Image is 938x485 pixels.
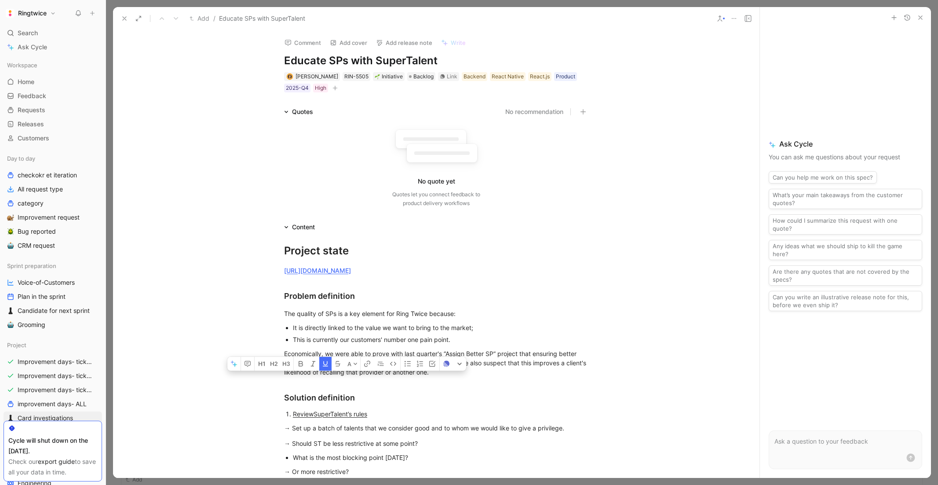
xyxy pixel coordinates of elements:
[314,410,367,418] span: SuperTalent’s rules
[293,323,588,332] div: It is directly linked to the value we want to bring to the market;
[18,386,93,394] span: Improvement days- tickets ready-legacy
[769,189,922,209] button: What’s your main takeaways from the customer quotes?
[284,392,588,404] div: Solution definition
[407,72,435,81] div: Backlog
[344,72,369,81] div: RIN-5505
[4,338,102,425] div: ProjectImprovement days- tickets ready- ReactImprovement days- tickets ready- backendImprovement ...
[4,318,102,331] a: 🤖Grooming
[4,197,102,210] a: category
[4,132,102,145] a: Customers
[315,84,326,92] div: High
[213,13,215,24] span: /
[7,415,14,422] img: ♟️
[4,338,102,352] div: Project
[4,259,102,272] div: Sprint preparation
[769,171,877,184] button: Can you help me work on this spec?
[18,9,47,17] h1: Ringtwice
[4,383,102,397] a: Improvement days- tickets ready-legacy
[769,240,922,260] button: Any ideas what we should ship to kill the game here?
[18,292,66,301] span: Plan in the sprint
[5,212,16,223] button: 🐌
[4,239,102,252] a: 🤖CRM request
[4,59,102,72] div: Workspace
[7,214,14,221] img: 🐌
[392,190,480,208] div: Quotes let you connect feedback to product delivery workflows
[284,309,588,318] div: The quality of SPs is a key element for Ring Twice because:
[372,37,436,49] button: Add release note
[5,240,16,251] button: 🤖
[375,74,380,79] img: 🌱
[293,453,588,462] div: What is the most blocking point [DATE]?
[4,276,102,289] a: Voice-of-Customers
[219,13,305,24] span: Educate SPs with SuperTalent
[769,152,922,162] p: You can ask me questions about your request
[769,214,922,235] button: How could I summarize this request with one quote?
[530,72,550,81] div: React.js
[18,185,63,194] span: All request type
[292,222,315,232] div: Content
[5,305,16,316] button: ♟️
[286,84,309,92] div: 2025-Q4
[18,306,90,315] span: Candidate for next sprint
[18,213,80,222] span: Improvement request
[7,228,14,235] img: 🪲
[8,435,97,456] div: Cycle will shut down on the [DATE].
[4,355,102,368] a: Improvement days- tickets ready- React
[284,243,588,259] div: Project state
[4,7,58,19] button: RingtwiceRingtwice
[447,72,457,81] div: Link
[292,107,313,117] div: Quotes
[4,118,102,131] a: Releases
[4,75,102,88] a: Home
[7,321,14,328] img: 🤖
[284,423,588,433] div: → Set up a batch of talents that we consider good and to whom we would like to give a privilege.
[4,397,102,411] a: improvement days- ALL
[4,40,102,54] a: Ask Cycle
[464,72,485,81] div: Backend
[4,183,102,196] a: All request type
[7,242,14,249] img: 🤖
[4,211,102,224] a: 🐌Improvement request
[287,74,292,79] img: avatar
[4,89,102,103] a: Feedback
[4,26,102,40] div: Search
[4,152,102,252] div: Day to daycheckokr et iterationAll request typecategory🐌Improvement request🪲Bug reported🤖CRM request
[18,357,93,366] span: Improvement days- tickets ready- React
[4,152,102,165] div: Day to day
[4,259,102,331] div: Sprint preparationVoice-of-CustomersPlan in the sprint♟️Candidate for next sprint🤖Grooming
[5,413,16,423] button: ♟️
[296,73,338,80] span: [PERSON_NAME]
[4,412,102,425] a: ♟️Card investigations
[18,120,44,129] span: Releases
[5,226,16,237] button: 🪲
[284,290,588,302] div: Problem definition
[345,356,360,371] button: A
[18,28,38,38] span: Search
[18,77,34,86] span: Home
[6,9,15,18] img: Ringtwice
[451,39,466,47] span: Write
[284,349,588,377] div: Economically, we were able to prove with last quarter's “Assign Better SP” project that ensuring ...
[7,61,37,70] span: Workspace
[18,227,56,236] span: Bug reported
[7,154,35,163] span: Day to day
[4,169,102,182] a: checkokr et iteration
[769,139,922,149] span: Ask Cycle
[769,291,922,311] button: Can you write an illustrative release note for this, before we even ship it?
[5,320,16,330] button: 🤖
[4,290,102,303] a: Plan in the sprint
[284,467,588,476] div: → Or more restrictive?
[284,54,588,68] h1: Educate SPs with SuperTalent
[769,265,922,286] button: Are there any quotes that are not covered by the specs?
[18,171,77,180] span: checkokr et iteration
[281,222,318,232] div: Content
[7,261,56,270] span: Sprint preparation
[284,267,351,274] a: [URL][DOMAIN_NAME]
[4,225,102,238] a: 🪲Bug reported
[18,400,87,408] span: improvement days- ALL
[492,72,524,81] div: React Native
[556,72,575,81] div: Product
[18,42,47,52] span: Ask Cycle
[4,369,102,382] a: Improvement days- tickets ready- backend
[4,103,102,117] a: Requests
